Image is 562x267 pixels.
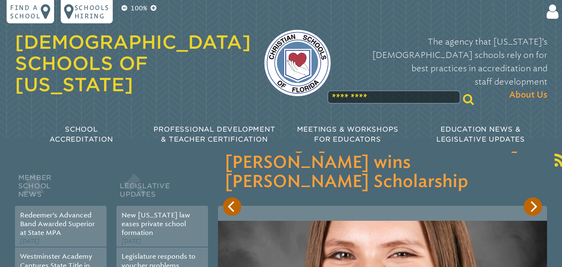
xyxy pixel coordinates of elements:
[20,211,95,237] a: Redeemer’s Advanced Band Awarded Superior at State MPA
[74,3,109,20] p: Schools Hiring
[344,35,547,102] p: The agency that [US_STATE]’s [DEMOGRAPHIC_DATA] schools rely on for best practices in accreditati...
[116,172,208,206] h2: Legislative Updates
[264,30,331,96] img: csf-logo-web-colors.png
[436,125,525,143] span: Education News & Legislative Updates
[15,31,251,95] a: [DEMOGRAPHIC_DATA] Schools of [US_STATE]
[50,125,113,143] span: School Accreditation
[121,238,141,245] span: [DATE]
[297,125,399,143] span: Meetings & Workshops for Educators
[509,88,547,102] span: About Us
[15,172,106,206] h2: Member School News
[20,238,40,245] span: [DATE]
[121,211,190,237] a: New [US_STATE] law eases private school formation
[153,125,275,143] span: Professional Development & Teacher Certification
[10,3,41,20] p: Find a school
[223,197,241,216] button: Previous
[129,3,149,13] p: 100%
[225,134,540,192] h3: Cambridge [DEMOGRAPHIC_DATA][PERSON_NAME] wins [PERSON_NAME] Scholarship
[524,197,542,216] button: Next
